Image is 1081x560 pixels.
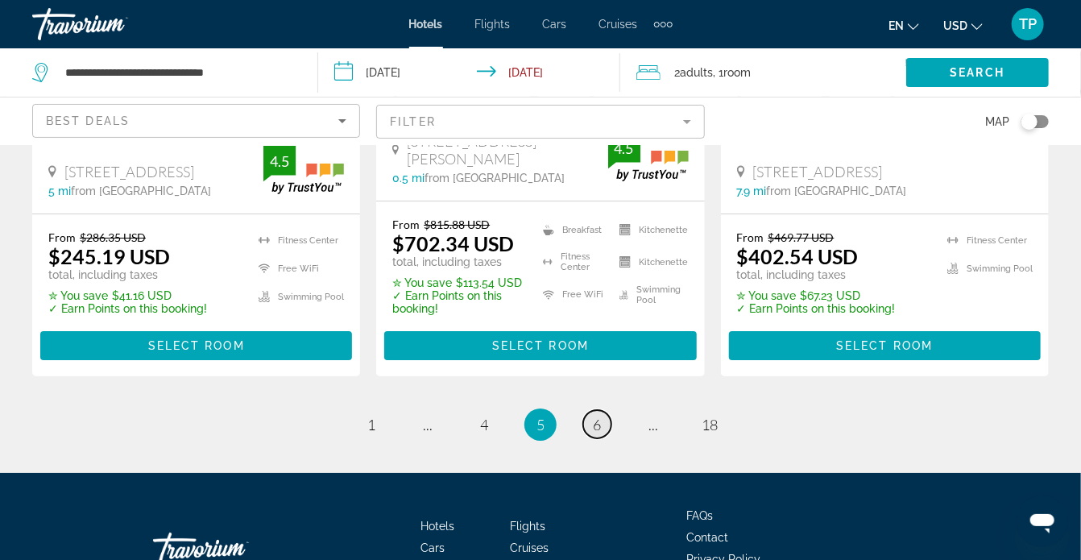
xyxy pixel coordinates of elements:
[611,250,688,274] li: Kitchenette
[48,289,108,302] span: ✮ You save
[32,3,193,45] a: Travorium
[392,255,523,268] p: total, including taxes
[48,185,71,197] span: 5 mi
[536,416,545,433] span: 5
[836,339,933,352] span: Select Room
[408,132,608,168] span: [STREET_ADDRESS][PERSON_NAME]
[48,289,207,302] p: $41.16 USD
[32,409,1049,441] nav: Pagination
[1007,7,1049,41] button: User Menu
[611,283,688,307] li: Swimming Pool
[480,416,488,433] span: 4
[392,289,523,315] p: ✓ Earn Points on this booking!
[392,172,425,185] span: 0.5 mi
[424,218,490,231] del: $815.88 USD
[40,331,352,360] button: Select Room
[425,172,565,185] span: from [GEOGRAPHIC_DATA]
[492,339,589,352] span: Select Room
[376,104,704,139] button: Filter
[48,244,170,268] ins: $245.19 USD
[737,289,896,302] p: $67.23 USD
[409,18,443,31] a: Hotels
[40,334,352,352] a: Select Room
[148,339,245,352] span: Select Room
[421,520,455,533] a: Hotels
[511,520,546,533] a: Flights
[737,185,767,197] span: 7.9 mi
[888,19,904,32] span: en
[384,334,696,352] a: Select Room
[729,331,1041,360] button: Select Room
[543,18,567,31] a: Cars
[64,163,194,180] span: [STREET_ADDRESS]
[80,230,146,244] del: $286.35 USD
[943,14,983,37] button: Change currency
[681,66,714,79] span: Adults
[251,230,344,251] li: Fitness Center
[675,61,714,84] span: 2
[263,146,344,193] img: trustyou-badge.svg
[724,66,752,79] span: Room
[1009,114,1049,129] button: Toggle map
[423,416,433,433] span: ...
[737,230,764,244] span: From
[71,185,211,197] span: from [GEOGRAPHIC_DATA]
[384,331,696,360] button: Select Room
[737,302,896,315] p: ✓ Earn Points on this booking!
[48,268,207,281] p: total, including taxes
[768,230,835,244] del: $469.77 USD
[392,276,452,289] span: ✮ You save
[767,185,907,197] span: from [GEOGRAPHIC_DATA]
[939,230,1033,251] li: Fitness Center
[737,268,896,281] p: total, including taxes
[714,61,752,84] span: , 1
[737,289,797,302] span: ✮ You save
[48,230,76,244] span: From
[318,48,620,97] button: Check-in date: Nov 28, 2025 Check-out date: Dec 1, 2025
[648,416,658,433] span: ...
[753,163,883,180] span: [STREET_ADDRESS]
[620,48,906,97] button: Travelers: 2 adults, 0 children
[511,541,549,554] a: Cruises
[702,416,718,433] span: 18
[535,218,611,242] li: Breakfast
[46,111,346,131] mat-select: Sort by
[392,276,523,289] p: $113.54 USD
[906,58,1049,87] button: Search
[48,302,207,315] p: ✓ Earn Points on this booking!
[611,218,688,242] li: Kitchenette
[608,133,689,180] img: trustyou-badge.svg
[421,541,445,554] a: Cars
[535,250,611,274] li: Fitness Center
[599,18,638,31] a: Cruises
[251,259,344,279] li: Free WiFi
[939,259,1033,279] li: Swimming Pool
[729,334,1041,352] a: Select Room
[263,151,296,171] div: 4.5
[535,283,611,307] li: Free WiFi
[251,287,344,307] li: Swimming Pool
[686,509,713,522] a: FAQs
[950,66,1004,79] span: Search
[985,110,1009,133] span: Map
[654,11,673,37] button: Extra navigation items
[392,218,420,231] span: From
[737,244,859,268] ins: $402.54 USD
[943,19,967,32] span: USD
[1019,16,1037,32] span: TP
[593,416,601,433] span: 6
[392,231,514,255] ins: $702.34 USD
[367,416,375,433] span: 1
[1017,496,1068,547] iframe: Button to launch messaging window
[475,18,511,31] a: Flights
[686,531,728,544] a: Contact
